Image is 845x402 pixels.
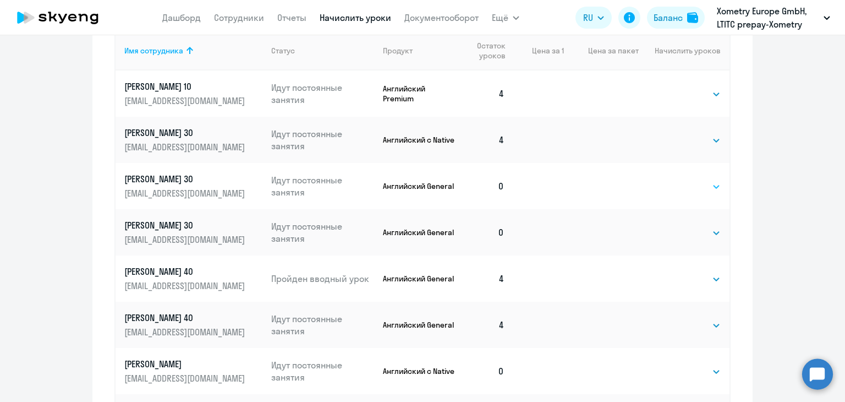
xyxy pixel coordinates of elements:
a: Дашборд [162,12,201,23]
p: [PERSON_NAME] 30 [124,173,248,185]
button: Балансbalance [647,7,705,29]
td: 0 [457,209,513,256]
p: [PERSON_NAME] 40 [124,312,248,324]
p: Идут постоянные занятия [271,313,375,337]
a: [PERSON_NAME] 40[EMAIL_ADDRESS][DOMAIN_NAME] [124,312,262,338]
a: Сотрудники [214,12,264,23]
p: Пройден вводный урок [271,273,375,285]
p: Идут постоянные занятия [271,174,375,198]
span: RU [583,11,593,24]
td: 4 [457,256,513,302]
p: Идут постоянные занятия [271,220,375,245]
a: [PERSON_NAME] 30[EMAIL_ADDRESS][DOMAIN_NAME] [124,127,262,153]
p: Идут постоянные занятия [271,128,375,152]
span: Остаток уроков [466,41,505,61]
button: RU [575,7,612,29]
p: [PERSON_NAME] 40 [124,265,248,278]
th: Цена за 1 [513,31,564,70]
span: Ещё [492,11,508,24]
td: 4 [457,70,513,117]
p: Английский с Native [383,135,457,145]
a: [PERSON_NAME][EMAIL_ADDRESS][DOMAIN_NAME] [124,358,262,384]
div: Имя сотрудника [124,46,262,56]
th: Цена за пакет [564,31,639,70]
p: [PERSON_NAME] 30 [124,127,248,139]
th: Начислить уроков [639,31,729,70]
p: Английский Premium [383,84,457,104]
p: Английский General [383,181,457,191]
p: Идут постоянные занятия [271,359,375,383]
p: [EMAIL_ADDRESS][DOMAIN_NAME] [124,372,248,384]
p: [PERSON_NAME] 10 [124,80,248,93]
p: [EMAIL_ADDRESS][DOMAIN_NAME] [124,141,248,153]
a: [PERSON_NAME] 30[EMAIL_ADDRESS][DOMAIN_NAME] [124,173,262,199]
a: [PERSON_NAME] 40[EMAIL_ADDRESS][DOMAIN_NAME] [124,265,262,292]
td: 0 [457,348,513,394]
div: Продукт [383,46,413,56]
p: [EMAIL_ADDRESS][DOMAIN_NAME] [124,280,248,292]
p: Английский General [383,227,457,237]
p: Идут постоянные занятия [271,82,375,106]
p: [PERSON_NAME] 30 [124,219,248,231]
p: Английский General [383,320,457,330]
p: [EMAIL_ADDRESS][DOMAIN_NAME] [124,233,248,246]
td: 4 [457,302,513,348]
td: 4 [457,117,513,163]
td: 0 [457,163,513,209]
p: [EMAIL_ADDRESS][DOMAIN_NAME] [124,187,248,199]
p: [EMAIL_ADDRESS][DOMAIN_NAME] [124,95,248,107]
a: Отчеты [277,12,306,23]
button: Ещё [492,7,519,29]
a: [PERSON_NAME] 10[EMAIL_ADDRESS][DOMAIN_NAME] [124,80,262,107]
p: [EMAIL_ADDRESS][DOMAIN_NAME] [124,326,248,338]
p: Английский General [383,274,457,284]
div: Баланс [654,11,683,24]
div: Продукт [383,46,457,56]
p: Xometry Europe GmbH, LTITC prepay-Xometry Europe GmbH_Основной [717,4,819,31]
button: Xometry Europe GmbH, LTITC prepay-Xometry Europe GmbH_Основной [711,4,836,31]
div: Статус [271,46,295,56]
p: Английский с Native [383,366,457,376]
div: Статус [271,46,375,56]
a: Начислить уроки [320,12,391,23]
div: Имя сотрудника [124,46,183,56]
a: [PERSON_NAME] 30[EMAIL_ADDRESS][DOMAIN_NAME] [124,219,262,246]
img: balance [687,12,698,23]
a: Документооборот [404,12,479,23]
p: [PERSON_NAME] [124,358,248,370]
div: Остаток уроков [466,41,513,61]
